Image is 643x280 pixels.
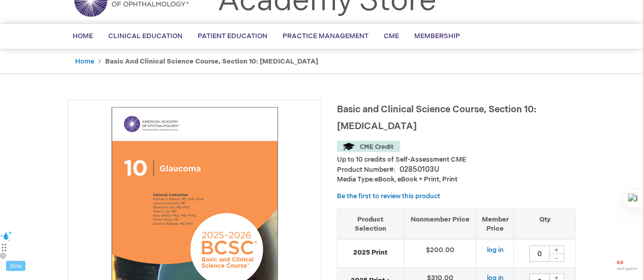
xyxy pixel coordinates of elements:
span: Home [73,32,93,40]
a: Home [75,57,94,66]
span: Practice Management [283,32,369,40]
th: Nonmember Price [404,209,476,239]
span: Patient Education [198,32,267,40]
p: eBook, eBook + Print, Print [337,175,576,184]
th: Product Selection [338,209,404,239]
th: Member Price [476,209,514,239]
a: Be the first to review this product [337,192,440,200]
a: log in [486,246,503,254]
strong: Product Number [337,166,395,174]
span: Clinical Education [108,32,182,40]
li: Up to 10 credits of Self-Assessment CME [337,155,576,165]
td: $200.00 [404,239,476,267]
input: Qty [529,245,549,262]
strong: 2025 Print [343,248,399,258]
strong: Basic and Clinical Science Course, Section 10: [MEDICAL_DATA] [105,57,318,66]
div: + [549,245,564,254]
th: Qty [514,209,575,239]
span: Basic and Clinical Science Course, Section 10: [MEDICAL_DATA] [337,104,536,132]
span: CME [384,32,399,40]
div: - [549,254,564,262]
span: Membership [414,32,460,40]
img: CME Credit [337,141,400,152]
div: 02850103U [400,165,439,175]
strong: Media Type: [337,175,375,183]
